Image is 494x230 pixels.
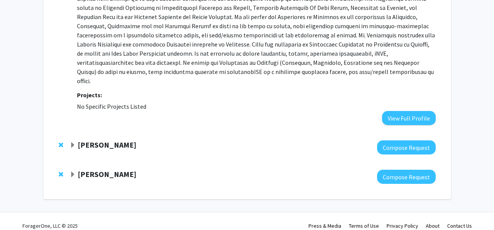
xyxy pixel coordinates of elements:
[78,140,136,150] strong: [PERSON_NAME]
[387,222,418,229] a: Privacy Policy
[78,169,136,179] strong: [PERSON_NAME]
[77,91,102,99] strong: Projects:
[309,222,341,229] a: Press & Media
[447,222,472,229] a: Contact Us
[349,222,379,229] a: Terms of Use
[382,111,436,125] button: View Full Profile
[426,222,440,229] a: About
[59,142,63,148] span: Remove Sean Simons from bookmarks
[70,142,76,148] span: Expand Sean Simons Bookmark
[70,172,76,178] span: Expand Eunjin Tracy Bookmark
[6,196,32,224] iframe: Chat
[59,171,63,177] span: Remove Eunjin Tracy from bookmarks
[377,170,436,184] button: Compose Request to Eunjin Tracy
[77,103,146,110] span: No Specific Projects Listed
[377,140,436,154] button: Compose Request to Sean Simons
